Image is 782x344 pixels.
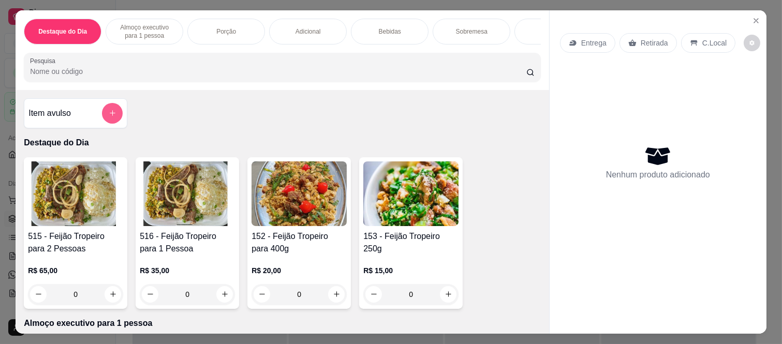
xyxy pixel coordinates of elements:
input: Pesquisa [30,66,526,77]
p: Almoço executivo para 1 pessoa [114,23,174,40]
h4: 152 - Feijão Tropeiro para 400g [252,230,347,255]
p: Destaque do Dia [24,137,541,149]
h4: 153 - Feijão Tropeiro 250g [363,230,459,255]
p: R$ 65,00 [28,265,123,276]
p: Adicional [296,27,321,36]
p: C.Local [702,38,727,48]
p: Nenhum produto adicionado [606,169,710,181]
h4: 516 - Feijão Tropeiro para 1 Pessoa [140,230,235,255]
img: product-image [363,161,459,226]
img: product-image [28,161,123,226]
p: Destaque do Dia [38,27,87,36]
p: Sobremesa [456,27,488,36]
img: product-image [252,161,347,226]
button: decrease-product-quantity [254,286,270,303]
img: product-image [140,161,235,226]
button: Close [748,12,764,29]
h4: 515 - Feijão Tropeiro para 2 Pessoas [28,230,123,255]
button: increase-product-quantity [440,286,456,303]
p: Entrega [581,38,607,48]
p: R$ 20,00 [252,265,347,276]
p: Retirada [641,38,668,48]
button: increase-product-quantity [328,286,345,303]
p: R$ 15,00 [363,265,459,276]
button: decrease-product-quantity [744,35,760,51]
button: add-separate-item [102,103,123,124]
h4: Item avulso [28,107,71,119]
label: Pesquisa [30,56,59,65]
button: decrease-product-quantity [365,286,382,303]
p: R$ 35,00 [140,265,235,276]
p: Bebidas [379,27,401,36]
p: Porção [216,27,236,36]
p: Almoço executivo para 1 pessoa [24,317,541,330]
